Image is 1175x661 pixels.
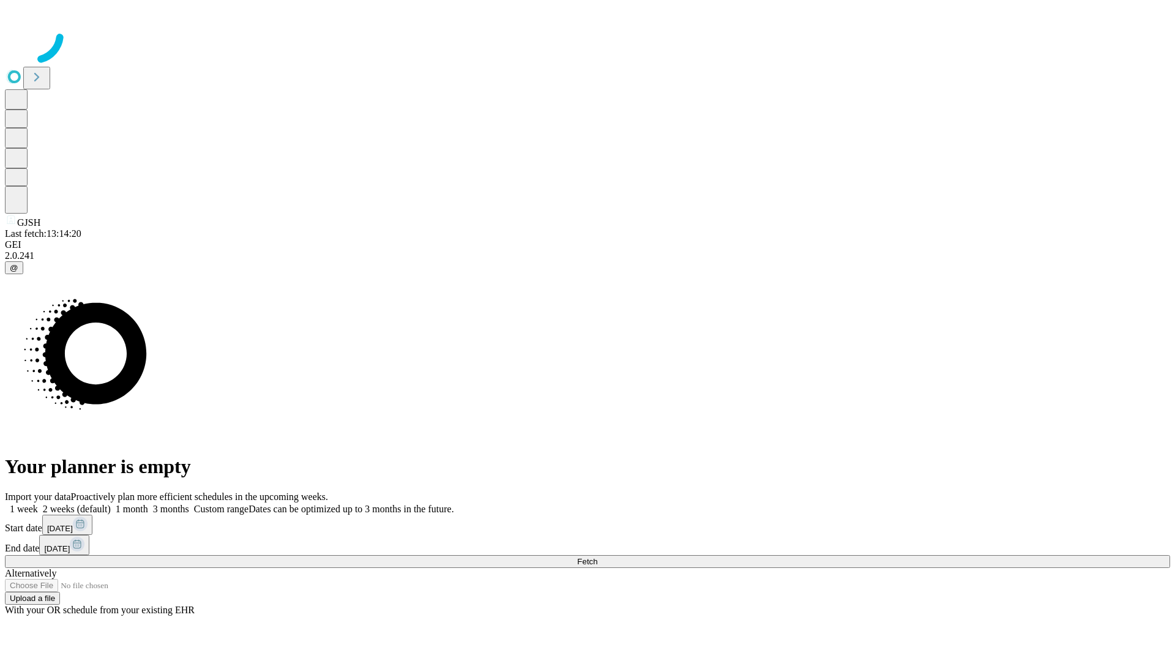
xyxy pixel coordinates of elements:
[5,228,81,239] span: Last fetch: 13:14:20
[5,568,56,578] span: Alternatively
[5,535,1170,555] div: End date
[5,555,1170,568] button: Fetch
[5,250,1170,261] div: 2.0.241
[194,504,248,514] span: Custom range
[5,239,1170,250] div: GEI
[248,504,453,514] span: Dates can be optimized up to 3 months in the future.
[5,592,60,605] button: Upload a file
[44,544,70,553] span: [DATE]
[5,491,71,502] span: Import your data
[10,263,18,272] span: @
[5,455,1170,478] h1: Your planner is empty
[47,524,73,533] span: [DATE]
[577,557,597,566] span: Fetch
[153,504,189,514] span: 3 months
[43,504,111,514] span: 2 weeks (default)
[5,515,1170,535] div: Start date
[71,491,328,502] span: Proactively plan more efficient schedules in the upcoming weeks.
[39,535,89,555] button: [DATE]
[5,605,195,615] span: With your OR schedule from your existing EHR
[116,504,148,514] span: 1 month
[17,217,40,228] span: GJSH
[42,515,92,535] button: [DATE]
[5,261,23,274] button: @
[10,504,38,514] span: 1 week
